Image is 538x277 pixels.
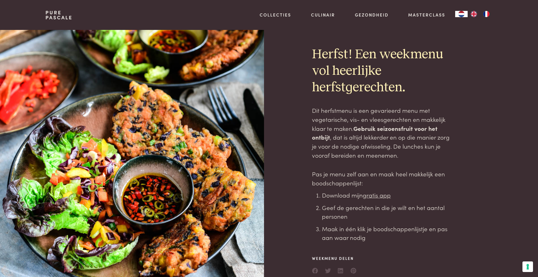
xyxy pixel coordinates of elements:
[363,191,391,199] a: gratis app
[45,10,73,20] a: PurePascale
[522,261,533,272] button: Uw voorkeuren voor toestemming voor trackingtechnologieën
[312,170,455,187] p: Pas je menu zelf aan en maak heel makkelijk een boodschappenlijst:
[312,46,455,96] h2: Herfst! Een weekmenu vol heerlijke herfstgerechten.
[468,11,480,17] a: EN
[455,11,468,17] a: NL
[260,12,291,18] a: Collecties
[355,12,389,18] a: Gezondheid
[312,106,455,160] p: Dit herfstmenu is een gevarieerd menu met vegetarische, vis- en vleesgerechten en makkelijk klaar...
[312,124,437,141] strong: Gebruik seizoensfruit voor het ontbijt
[322,191,455,200] li: Download mijn
[322,224,455,242] li: Maak in één klik je boodschappenlijstje en pas aan waar nodig
[468,11,493,17] ul: Language list
[312,256,357,261] span: Weekmenu delen
[480,11,493,17] a: FR
[311,12,335,18] a: Culinair
[322,203,455,221] li: Geef de gerechten in die je wilt en het aantal personen
[455,11,493,17] aside: Language selected: Nederlands
[455,11,468,17] div: Language
[408,12,445,18] a: Masterclass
